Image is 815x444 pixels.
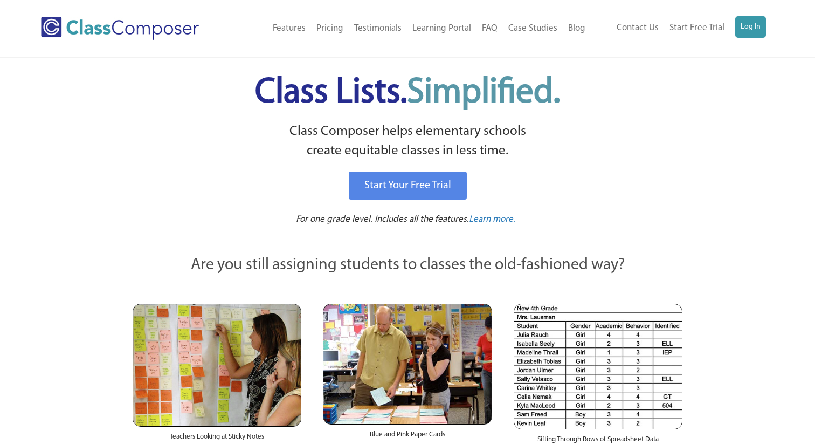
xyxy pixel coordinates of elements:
a: Testimonials [349,17,407,40]
span: Start Your Free Trial [364,180,451,191]
a: FAQ [476,17,503,40]
a: Pricing [311,17,349,40]
img: Spreadsheets [514,304,682,429]
a: Contact Us [611,16,664,40]
a: Log In [735,16,766,38]
a: Start Free Trial [664,16,730,40]
a: Case Studies [503,17,563,40]
img: Teachers Looking at Sticky Notes [133,304,301,427]
a: Features [267,17,311,40]
img: Class Composer [41,17,199,40]
nav: Header Menu [591,16,766,40]
span: For one grade level. Includes all the features. [296,215,469,224]
span: Learn more. [469,215,515,224]
span: Simplified. [407,76,560,111]
a: Start Your Free Trial [349,172,467,200]
p: Are you still assigning students to classes the old-fashioned way? [133,254,682,277]
a: Learning Portal [407,17,476,40]
a: Blog [563,17,591,40]
p: Class Composer helps elementary schools create equitable classes in less time. [131,122,684,161]
span: Class Lists. [255,76,560,111]
nav: Header Menu [232,17,591,40]
img: Blue and Pink Paper Cards [323,304,492,424]
a: Learn more. [469,213,515,227]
